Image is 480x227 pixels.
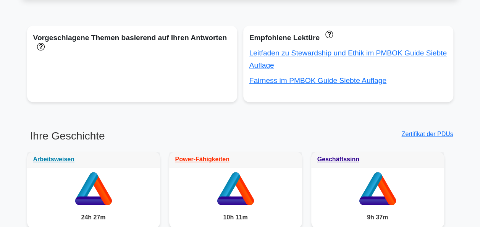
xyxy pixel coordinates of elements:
a: Fairness im PMBOK Guide Siebte Auflage [249,76,386,84]
a: Geschäftssinn [317,156,359,162]
font: Vorgeschlagene Themen basierend auf Ihren Antworten [33,34,227,42]
a: Diese Themen wurden zu weniger als 50% richtig beantwortet. Themen verschwinden, wenn Sie Fragen ... [37,42,45,50]
font: Empfohlene Lektüre [249,34,320,42]
a: Diese Konzepte wurden zu weniger als 50% richtig beantwortet. Die Leitfäden verschwinden, wenn Si... [323,30,333,38]
a: Arbeitsweisen [33,156,74,162]
a: Zertifikat der PDUs [401,131,453,137]
a: Leitfaden zu Stewardship und Ethik im PMBOK Guide Siebte Auflage [249,49,447,69]
a: Power-Fähigkeiten [175,156,229,162]
h3: Ihre Geschichte [27,130,236,149]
